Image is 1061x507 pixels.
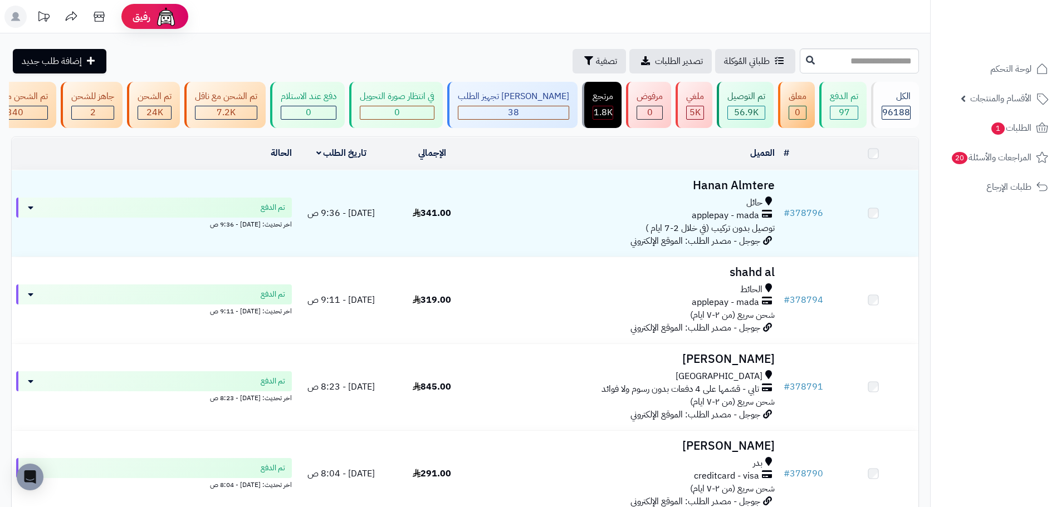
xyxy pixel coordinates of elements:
[687,106,703,119] div: 4993
[360,90,434,103] div: في انتظار صورة التحويل
[413,206,451,220] span: 341.00
[16,391,292,403] div: اخر تحديث: [DATE] - 8:23 ص
[673,82,715,128] a: ملغي 5K
[13,49,106,73] a: إضافة طلب جديد
[937,174,1054,200] a: طلبات الإرجاع
[133,10,150,23] span: رفيق
[727,90,765,103] div: تم التوصيل
[789,90,806,103] div: معلق
[715,82,776,128] a: تم التوصيل 56.9K
[830,90,858,103] div: تم الدفع
[776,82,817,128] a: معلق 0
[307,467,375,480] span: [DATE] - 8:04 ص
[990,120,1031,136] span: الطلبات
[482,353,775,366] h3: [PERSON_NAME]
[753,457,762,470] span: بدر
[306,106,311,119] span: 0
[784,380,823,393] a: #378791
[986,179,1031,195] span: طلبات الإرجاع
[580,82,624,128] a: مرتجع 1.8K
[217,106,236,119] span: 7.2K
[937,56,1054,82] a: لوحة التحكم
[71,90,114,103] div: جاهز للشحن
[630,408,760,421] span: جوجل - مصدر الطلب: الموقع الإلكتروني
[307,293,375,307] span: [DATE] - 9:11 ص
[596,55,617,68] span: تصفية
[182,82,268,128] a: تم الشحن مع ناقل 7.2K
[146,106,163,119] span: 24K
[271,146,292,160] a: الحالة
[7,106,23,119] span: 340
[734,106,759,119] span: 56.9K
[951,150,1031,165] span: المراجعات والأسئلة
[937,144,1054,171] a: المراجعات والأسئلة20
[72,106,114,119] div: 2
[646,221,775,235] span: توصيل بدون تركيب (في خلال 2-7 ايام )
[155,6,177,28] img: ai-face.png
[784,206,790,220] span: #
[307,206,375,220] span: [DATE] - 9:36 ص
[970,91,1031,106] span: الأقسام والمنتجات
[16,478,292,490] div: اخر تحديث: [DATE] - 8:04 ص
[482,440,775,452] h3: [PERSON_NAME]
[261,202,285,213] span: تم الدفع
[869,82,921,128] a: الكل96188
[195,106,257,119] div: 7222
[268,82,347,128] a: دفع عند الاستلام 0
[789,106,806,119] div: 0
[138,90,172,103] div: تم الشحن
[784,206,823,220] a: #378796
[690,106,701,119] span: 5K
[629,49,712,73] a: تصدير الطلبات
[952,152,967,164] span: 20
[125,82,182,128] a: تم الشحن 24K
[630,234,760,248] span: جوجل - مصدر الطلب: الموقع الإلكتروني
[593,106,613,119] div: 1836
[690,308,775,322] span: شحن سريع (من ٢-٧ ايام)
[784,467,823,480] a: #378790
[692,296,759,309] span: applepay - mada
[261,462,285,474] span: تم الدفع
[740,283,762,296] span: الحائط
[839,106,850,119] span: 97
[30,6,57,31] a: تحديثات المنصة
[360,106,434,119] div: 0
[784,293,790,307] span: #
[728,106,765,119] div: 56934
[637,106,662,119] div: 0
[990,61,1031,77] span: لوحة التحكم
[573,49,626,73] button: تصفية
[413,467,451,480] span: 291.00
[261,376,285,387] span: تم الدفع
[830,106,858,119] div: 97
[937,115,1054,141] a: الطلبات1
[795,106,800,119] span: 0
[90,106,96,119] span: 2
[261,289,285,300] span: تم الدفع
[316,146,367,160] a: تاريخ الطلب
[690,482,775,495] span: شحن سريع (من ٢-٧ ايام)
[690,395,775,408] span: شحن سريع (من ٢-٧ ايام)
[784,467,790,480] span: #
[16,218,292,229] div: اخر تحديث: [DATE] - 9:36 ص
[676,370,762,383] span: [GEOGRAPHIC_DATA]
[647,106,653,119] span: 0
[482,266,775,279] h3: shahd al
[817,82,869,128] a: تم الدفع 97
[784,380,790,393] span: #
[882,90,911,103] div: الكل
[991,122,1005,135] span: 1
[750,146,775,160] a: العميل
[413,380,451,393] span: 845.00
[16,304,292,316] div: اخر تحديث: [DATE] - 9:11 ص
[418,146,446,160] a: الإجمالي
[445,82,580,128] a: [PERSON_NAME] تجهيز الطلب 38
[307,380,375,393] span: [DATE] - 8:23 ص
[692,209,759,222] span: applepay - mada
[281,90,336,103] div: دفع عند الاستلام
[784,293,823,307] a: #378794
[458,106,569,119] div: 38
[637,90,663,103] div: مرفوض
[624,82,673,128] a: مرفوض 0
[715,49,795,73] a: طلباتي المُوكلة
